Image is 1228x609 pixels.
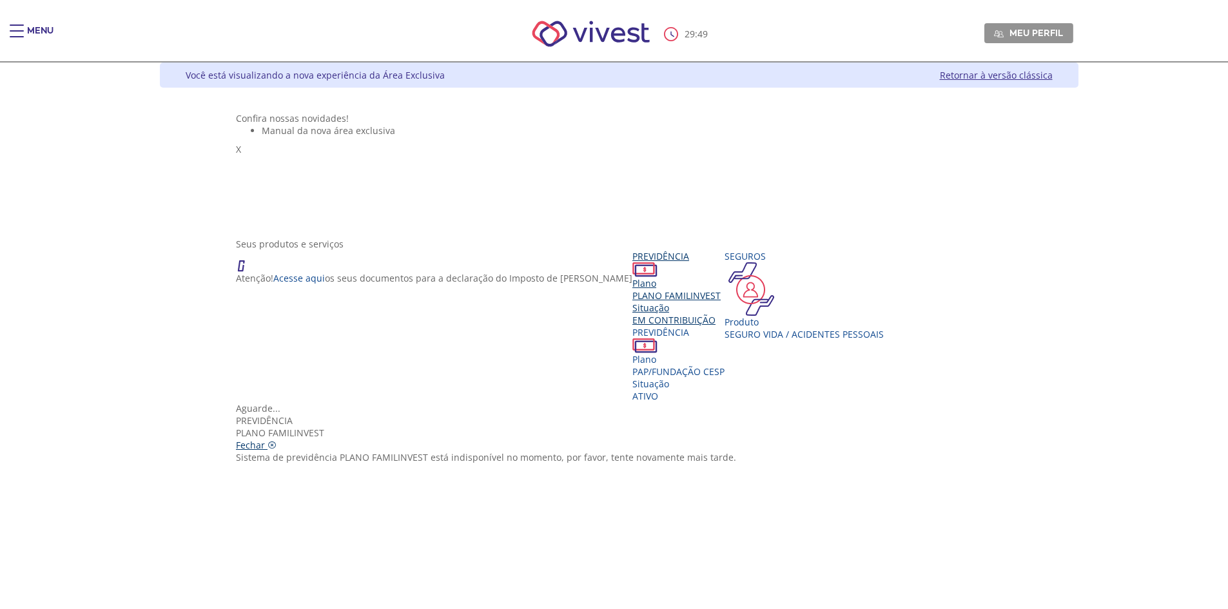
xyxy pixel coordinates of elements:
[236,112,1002,225] section: <span lang="pt-BR" dir="ltr">Visualizador do Conteúdo da Web</span> 1
[632,326,725,402] a: Previdência PlanoPAP/FUNDAÇÃO CESP SituaçãoAtivo
[984,23,1073,43] a: Meu perfil
[994,29,1004,39] img: Meu perfil
[725,328,884,340] div: Seguro Vida / Acidentes Pessoais
[236,439,265,451] span: Fechar
[1009,27,1063,39] span: Meu perfil
[725,250,884,262] div: Seguros
[518,6,664,61] img: Vivest
[632,326,725,338] div: Previdência
[725,250,884,340] a: Seguros Produto Seguro Vida / Acidentes Pessoais
[186,69,445,81] div: Você está visualizando a nova experiência da Área Exclusiva
[262,124,395,137] span: Manual da nova área exclusiva
[236,112,1002,124] div: Confira nossas novidades!
[632,353,725,365] div: Plano
[632,302,725,314] div: Situação
[236,414,1002,427] div: Previdência
[632,250,725,326] a: Previdência PlanoPLANO FAMILINVEST SituaçãoEM CONTRIBUIÇÃO
[632,262,658,277] img: ico_dinheiro.png
[632,289,721,302] span: PLANO FAMILINVEST
[236,143,241,155] span: X
[632,277,725,289] div: Plano
[236,272,632,284] p: Atenção! os seus documentos para a declaração do Imposto de [PERSON_NAME]
[236,238,1002,250] div: Seus produtos e serviços
[632,365,725,378] span: PAP/FUNDAÇÃO CESP
[725,316,884,328] div: Produto
[632,338,658,353] img: ico_dinheiro.png
[632,390,658,402] span: Ativo
[273,272,325,284] a: Acesse aqui
[940,69,1053,81] a: Retornar à versão clássica
[632,314,716,326] span: EM CONTRIBUIÇÃO
[685,28,695,40] span: 29
[236,402,1002,414] div: Aguarde...
[632,250,725,262] div: Previdência
[236,238,1002,463] section: <span lang="en" dir="ltr">ProdutosCard</span>
[27,24,54,50] div: Menu
[236,439,277,451] a: Fechar
[725,262,778,316] img: ico_seguros.png
[697,28,708,40] span: 49
[236,451,736,463] span: Sistema de previdência PLANO FAMILINVEST está indisponível no momento, por favor, tente novamente...
[664,27,710,41] div: :
[236,250,258,272] img: ico_atencao.png
[632,378,725,390] div: Situação
[236,427,324,439] span: PLANO FAMILINVEST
